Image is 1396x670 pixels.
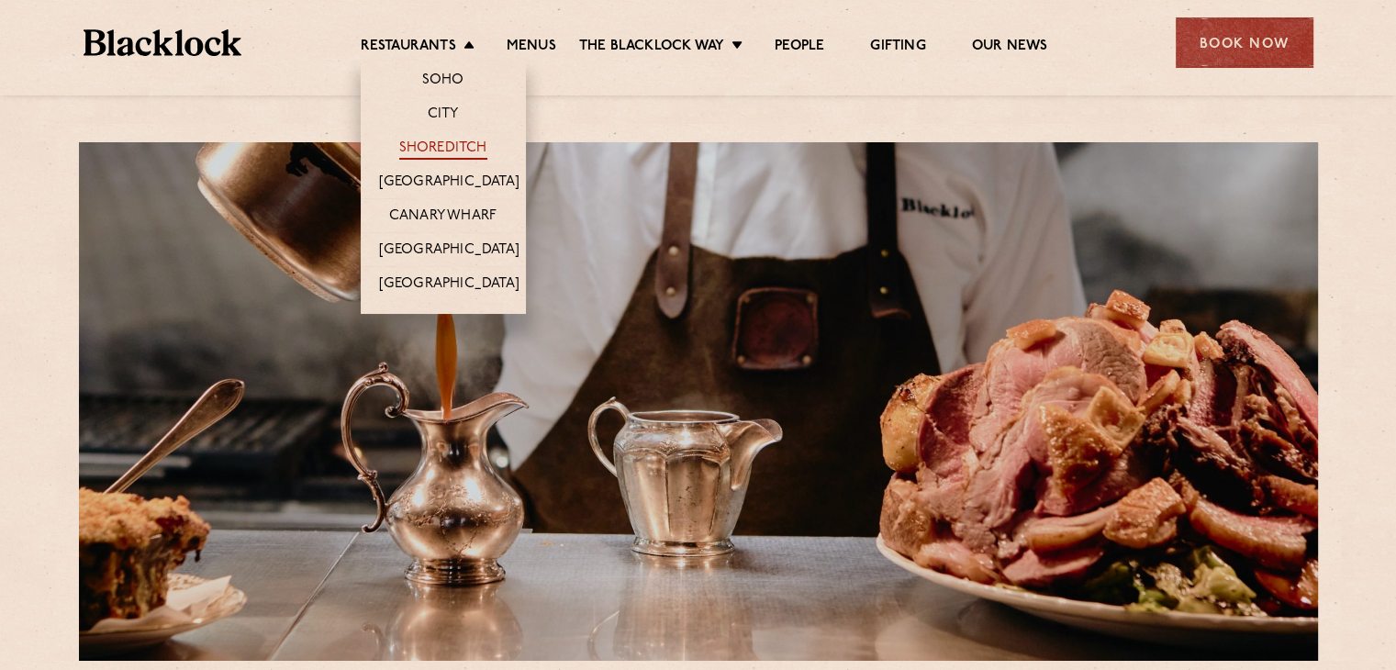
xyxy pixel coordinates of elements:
[507,38,556,58] a: Menus
[389,207,497,228] a: Canary Wharf
[428,106,459,126] a: City
[972,38,1048,58] a: Our News
[399,140,487,160] a: Shoreditch
[379,241,519,262] a: [GEOGRAPHIC_DATA]
[775,38,824,58] a: People
[379,275,519,296] a: [GEOGRAPHIC_DATA]
[422,72,464,92] a: Soho
[579,38,724,58] a: The Blacklock Way
[1176,17,1313,68] div: Book Now
[84,29,242,56] img: BL_Textured_Logo-footer-cropped.svg
[870,38,925,58] a: Gifting
[379,173,519,194] a: [GEOGRAPHIC_DATA]
[361,38,456,58] a: Restaurants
